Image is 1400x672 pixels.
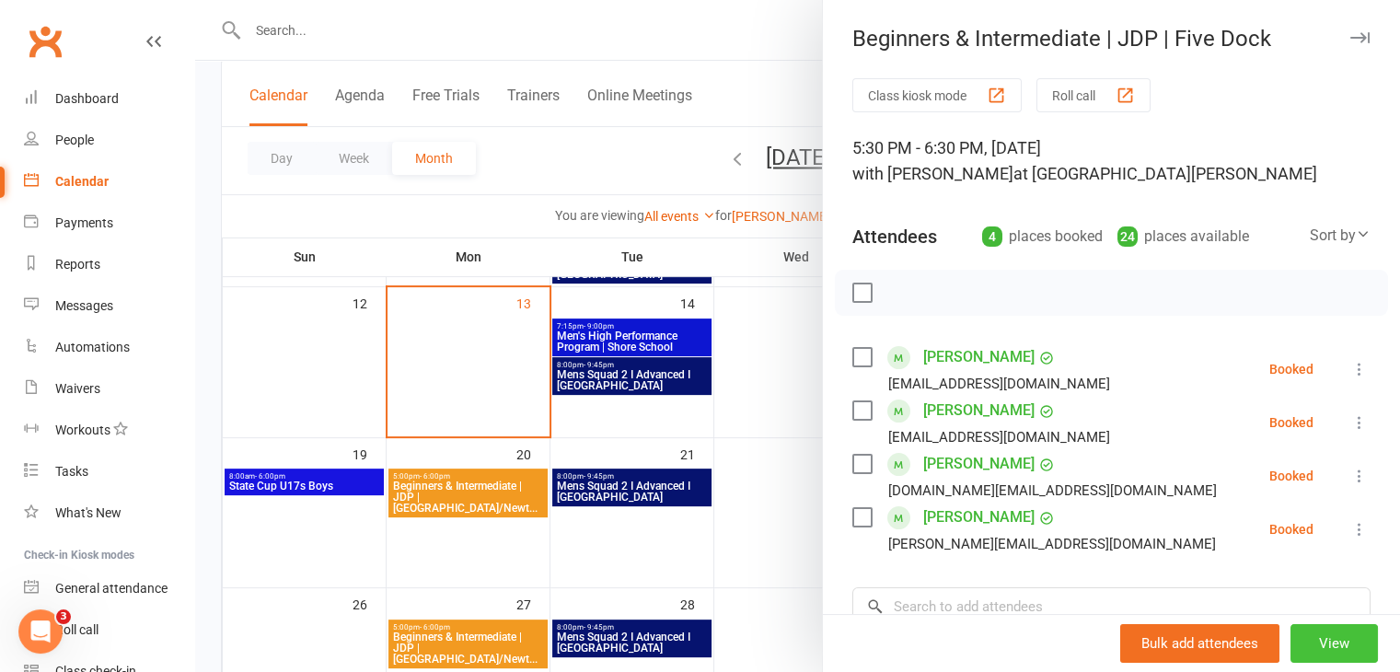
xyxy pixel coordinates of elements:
a: What's New [24,492,194,534]
div: places available [1117,224,1249,249]
div: [EMAIL_ADDRESS][DOMAIN_NAME] [888,372,1110,396]
div: Sort by [1310,224,1371,248]
div: [EMAIL_ADDRESS][DOMAIN_NAME] [888,425,1110,449]
a: [PERSON_NAME] [923,503,1035,532]
div: [PERSON_NAME][EMAIL_ADDRESS][DOMAIN_NAME] [888,532,1216,556]
a: Payments [24,203,194,244]
button: Class kiosk mode [852,78,1022,112]
div: 24 [1117,226,1138,247]
div: People [55,133,94,147]
div: General attendance [55,581,168,596]
div: Roll call [55,622,98,637]
a: Automations [24,327,194,368]
div: Reports [55,257,100,272]
div: Booked [1269,416,1313,429]
div: Waivers [55,381,100,396]
a: People [24,120,194,161]
a: [PERSON_NAME] [923,449,1035,479]
div: 5:30 PM - 6:30 PM, [DATE] [852,135,1371,187]
div: Dashboard [55,91,119,106]
div: 4 [982,226,1002,247]
a: Reports [24,244,194,285]
a: Calendar [24,161,194,203]
a: [PERSON_NAME] [923,342,1035,372]
div: Messages [55,298,113,313]
div: Beginners & Intermediate | JDP | Five Dock [823,26,1400,52]
iframe: Intercom live chat [18,609,63,654]
a: [PERSON_NAME] [923,396,1035,425]
div: Payments [55,215,113,230]
a: General attendance kiosk mode [24,568,194,609]
a: Roll call [24,609,194,651]
div: Booked [1269,363,1313,376]
div: Calendar [55,174,109,189]
span: with [PERSON_NAME] [852,164,1013,183]
div: Booked [1269,469,1313,482]
div: [DOMAIN_NAME][EMAIL_ADDRESS][DOMAIN_NAME] [888,479,1217,503]
button: Roll call [1036,78,1151,112]
div: Tasks [55,464,88,479]
div: Automations [55,340,130,354]
a: Waivers [24,368,194,410]
div: Booked [1269,523,1313,536]
a: Workouts [24,410,194,451]
a: Clubworx [22,18,68,64]
button: View [1290,624,1378,663]
a: Messages [24,285,194,327]
a: Dashboard [24,78,194,120]
span: 3 [56,609,71,624]
span: at [GEOGRAPHIC_DATA][PERSON_NAME] [1013,164,1317,183]
div: What's New [55,505,121,520]
div: Workouts [55,423,110,437]
div: places booked [982,224,1103,249]
input: Search to add attendees [852,587,1371,626]
button: Bulk add attendees [1120,624,1279,663]
a: Tasks [24,451,194,492]
div: Attendees [852,224,937,249]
